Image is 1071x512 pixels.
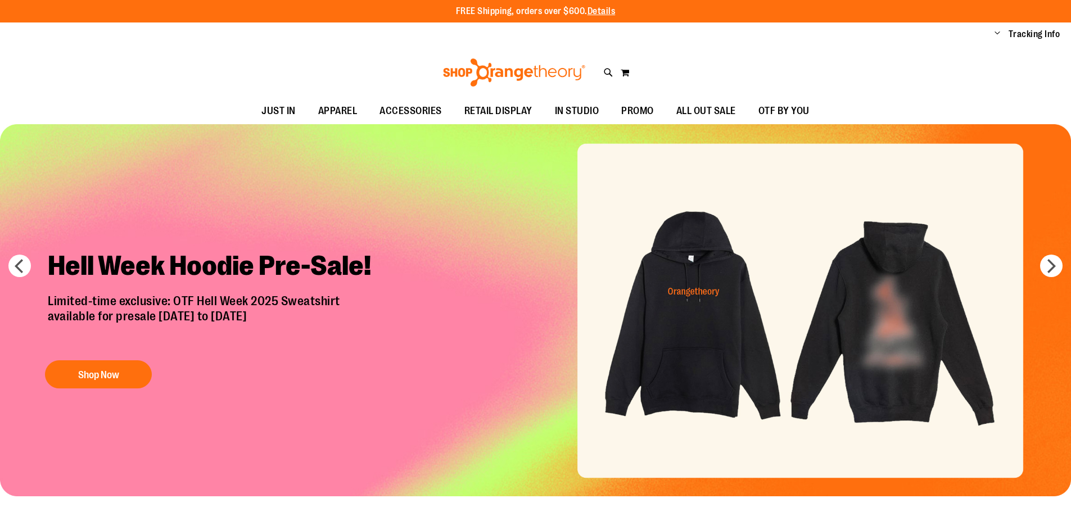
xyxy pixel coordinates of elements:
p: Limited-time exclusive: OTF Hell Week 2025 Sweatshirt available for presale [DATE] to [DATE] [39,294,391,349]
p: FREE Shipping, orders over $600. [456,5,616,18]
img: Shop Orangetheory [441,58,587,87]
a: Hell Week Hoodie Pre-Sale! Limited-time exclusive: OTF Hell Week 2025 Sweatshirtavailable for pre... [39,241,391,394]
a: Details [588,6,616,16]
span: ALL OUT SALE [676,98,736,124]
button: Account menu [995,29,1000,40]
span: IN STUDIO [555,98,599,124]
span: OTF BY YOU [758,98,810,124]
button: prev [8,255,31,277]
span: RETAIL DISPLAY [464,98,532,124]
span: ACCESSORIES [379,98,442,124]
a: Tracking Info [1009,28,1060,40]
button: next [1040,255,1063,277]
span: JUST IN [261,98,296,124]
span: PROMO [621,98,654,124]
span: APPAREL [318,98,358,124]
h2: Hell Week Hoodie Pre-Sale! [39,241,391,294]
button: Shop Now [45,360,152,388]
